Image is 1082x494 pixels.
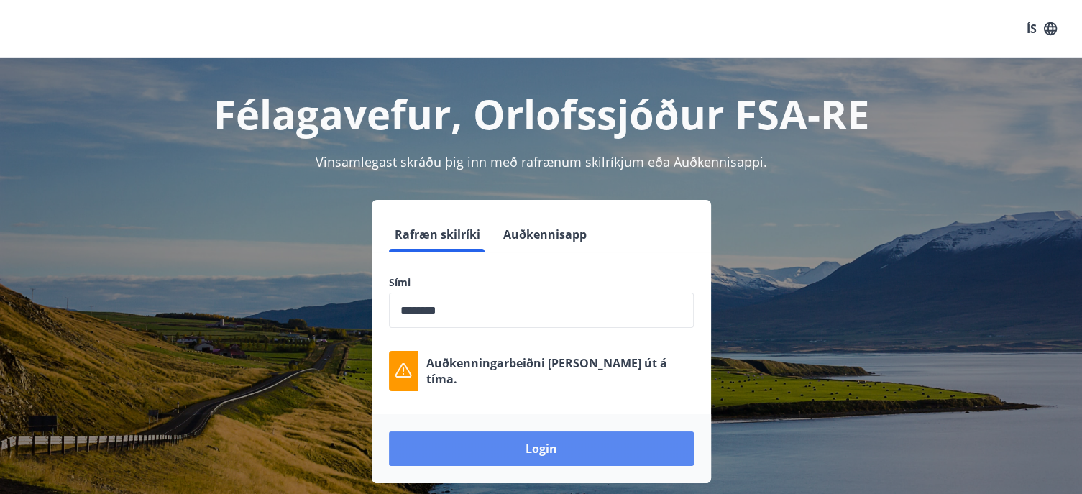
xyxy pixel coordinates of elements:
label: Sími [389,275,694,290]
h1: Félagavefur, Orlofssjóður FSA-RE [41,86,1042,141]
span: Vinsamlegast skráðu þig inn með rafrænum skilríkjum eða Auðkennisappi. [316,153,767,170]
p: Auðkenningarbeiðni [PERSON_NAME] út á tíma. [426,355,694,387]
button: Rafræn skilríki [389,217,486,252]
button: Login [389,431,694,466]
button: ÍS [1019,16,1065,42]
button: Auðkennisapp [498,217,592,252]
